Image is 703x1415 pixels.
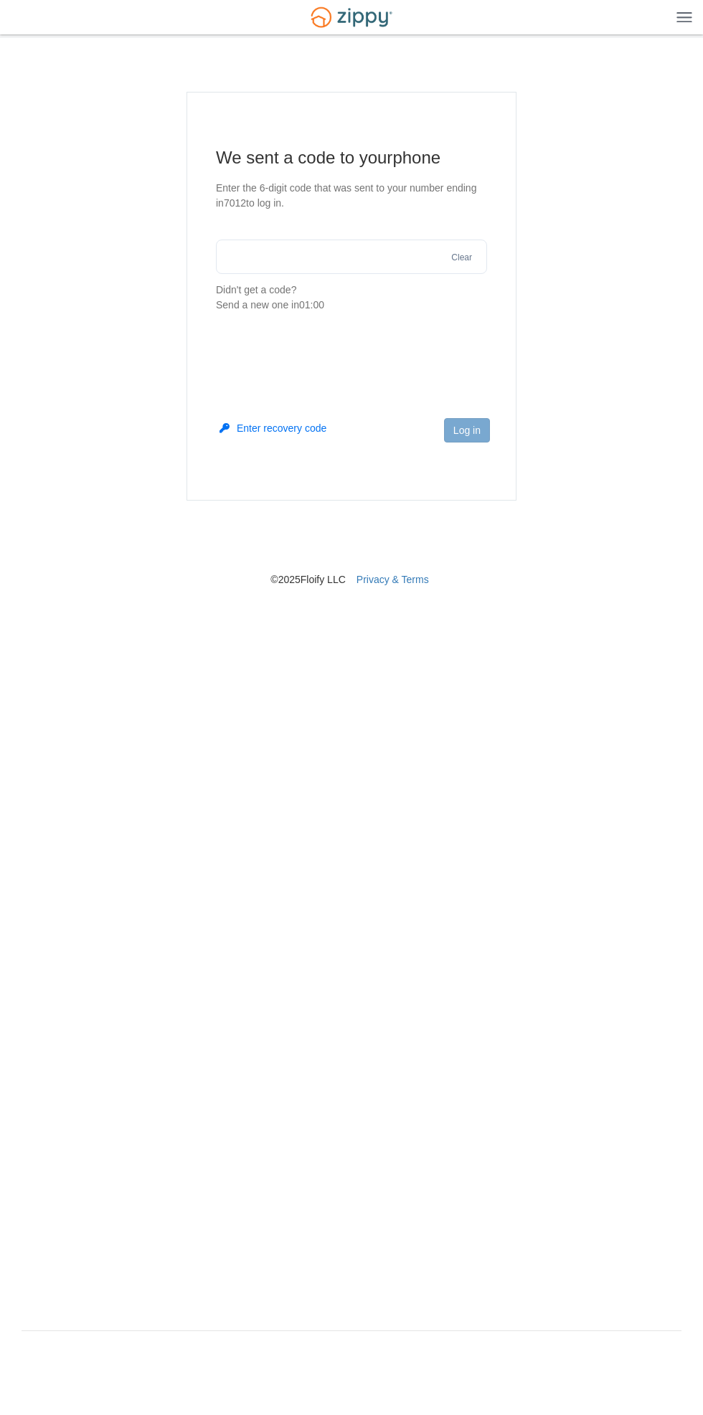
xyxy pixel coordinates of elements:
[357,574,429,585] a: Privacy & Terms
[444,418,490,443] button: Log in
[302,1,401,34] img: Logo
[676,11,692,22] img: Mobile Dropdown Menu
[216,146,487,169] h1: We sent a code to your phone
[216,181,487,211] p: Enter the 6-digit code that was sent to your number ending in 7012 to log in.
[220,421,326,435] button: Enter recovery code
[216,298,487,313] div: Send a new one in 01:00
[216,283,487,313] p: Didn't get a code?
[22,501,681,587] nav: © 2025 Floify LLC
[447,251,476,265] button: Clear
